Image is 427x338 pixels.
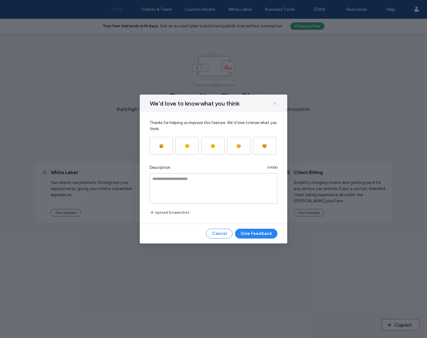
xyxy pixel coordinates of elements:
[159,144,164,148] div: 😩
[236,144,241,148] div: 😊
[262,144,267,148] div: 😍
[150,99,239,107] span: We'd love to know what you think
[206,229,233,239] button: Cancel
[150,209,190,216] button: Upload Screenshot
[268,165,277,170] span: 0 / 1000
[150,165,170,171] span: Description
[150,120,277,132] span: Thanks for helping us improve this feature. We’d love to know what you think.
[210,144,215,148] div: 😐
[235,229,277,239] button: Give Feedback
[185,144,190,148] div: 🫤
